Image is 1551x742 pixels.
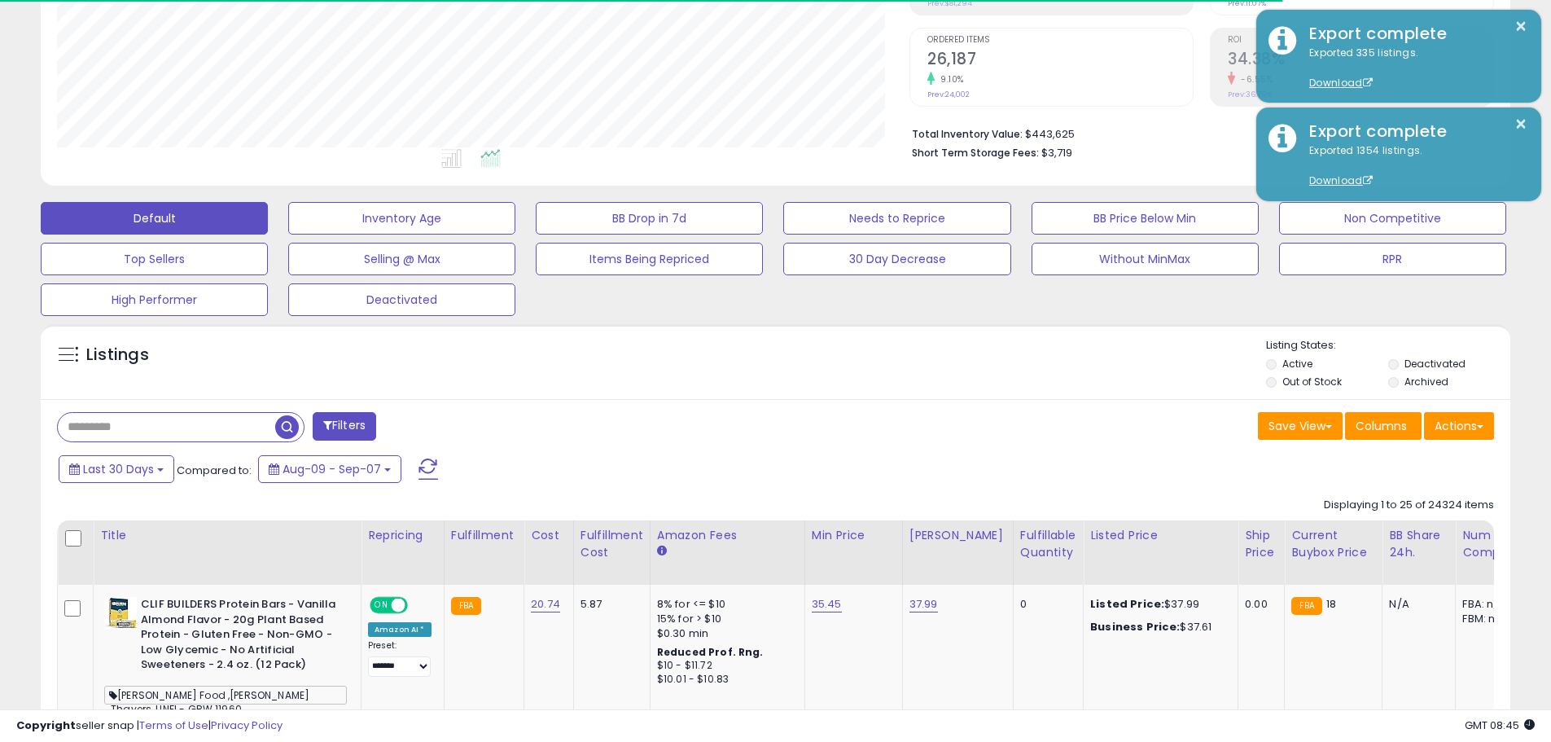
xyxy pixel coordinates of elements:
[104,686,347,705] span: [PERSON_NAME] Food ,[PERSON_NAME] ,Thayers ,UNFI - GRW 11960
[283,461,381,477] span: Aug-09 - Sep-07
[1291,597,1321,615] small: FBA
[657,527,798,544] div: Amazon Fees
[927,90,970,99] small: Prev: 24,002
[1266,338,1510,353] p: Listing States:
[912,127,1023,141] b: Total Inventory Value:
[1297,22,1529,46] div: Export complete
[1020,527,1076,561] div: Fulfillable Quantity
[451,597,481,615] small: FBA
[258,455,401,483] button: Aug-09 - Sep-07
[1282,375,1342,389] label: Out of Stock
[1462,612,1516,626] div: FBM: n/a
[1404,375,1448,389] label: Archived
[288,283,515,316] button: Deactivated
[812,596,842,612] a: 35.45
[1356,418,1407,434] span: Columns
[909,527,1006,544] div: [PERSON_NAME]
[368,622,432,637] div: Amazon AI *
[1297,120,1529,143] div: Export complete
[909,596,938,612] a: 37.99
[1279,202,1506,235] button: Non Competitive
[16,718,76,733] strong: Copyright
[1424,412,1494,440] button: Actions
[912,123,1482,143] li: $443,625
[657,612,792,626] div: 15% for > $10
[371,599,392,612] span: ON
[211,718,283,733] a: Privacy Policy
[368,527,437,544] div: Repricing
[1090,596,1164,612] b: Listed Price:
[41,283,268,316] button: High Performer
[1020,597,1071,612] div: 0
[1345,412,1422,440] button: Columns
[1462,527,1522,561] div: Num of Comp.
[405,599,432,612] span: OFF
[783,243,1010,275] button: 30 Day Decrease
[812,527,896,544] div: Min Price
[935,73,964,86] small: 9.10%
[657,626,792,641] div: $0.30 min
[657,544,667,559] small: Amazon Fees.
[912,146,1039,160] b: Short Term Storage Fees:
[288,243,515,275] button: Selling @ Max
[100,527,354,544] div: Title
[1279,243,1506,275] button: RPR
[1514,114,1527,134] button: ×
[1235,73,1273,86] small: -6.55%
[141,597,339,677] b: CLIF BUILDERS Protein Bars - Vanilla Almond Flavor - 20g Plant Based Protein - Gluten Free - Non-...
[1090,527,1231,544] div: Listed Price
[581,527,643,561] div: Fulfillment Cost
[1404,357,1466,371] label: Deactivated
[536,202,763,235] button: BB Drop in 7d
[531,527,567,544] div: Cost
[1465,718,1535,733] span: 2025-10-8 08:45 GMT
[1309,173,1373,187] a: Download
[1462,597,1516,612] div: FBA: n/a
[1324,498,1494,513] div: Displaying 1 to 25 of 24324 items
[581,597,637,612] div: 5.87
[1291,527,1375,561] div: Current Buybox Price
[1245,527,1277,561] div: Ship Price
[1326,596,1336,612] span: 18
[1282,357,1312,371] label: Active
[1090,619,1180,634] b: Business Price:
[1297,143,1529,189] div: Exported 1354 listings.
[1389,597,1443,612] div: N/A
[1228,50,1493,72] h2: 34.38%
[139,718,208,733] a: Terms of Use
[83,461,154,477] span: Last 30 Days
[1041,145,1072,160] span: $3,719
[1245,597,1272,612] div: 0.00
[288,202,515,235] button: Inventory Age
[1090,620,1225,634] div: $37.61
[41,202,268,235] button: Default
[657,659,792,673] div: $10 - $11.72
[657,597,792,612] div: 8% for <= $10
[1258,412,1343,440] button: Save View
[657,673,792,687] div: $10.01 - $10.83
[41,243,268,275] button: Top Sellers
[1297,46,1529,91] div: Exported 335 listings.
[1032,243,1259,275] button: Without MinMax
[1389,527,1448,561] div: BB Share 24h.
[531,596,560,612] a: 20.74
[86,344,149,367] h5: Listings
[783,202,1010,235] button: Needs to Reprice
[451,527,517,544] div: Fulfillment
[927,50,1193,72] h2: 26,187
[657,645,764,659] b: Reduced Prof. Rng.
[16,718,283,734] div: seller snap | |
[1228,36,1493,45] span: ROI
[104,597,137,630] img: 51tSPkbyOQL._SL40_.jpg
[368,640,432,677] div: Preset:
[313,412,376,441] button: Filters
[536,243,763,275] button: Items Being Repriced
[1514,16,1527,37] button: ×
[1228,90,1272,99] small: Prev: 36.79%
[1032,202,1259,235] button: BB Price Below Min
[59,455,174,483] button: Last 30 Days
[177,463,252,478] span: Compared to:
[1090,597,1225,612] div: $37.99
[927,36,1193,45] span: Ordered Items
[1309,76,1373,90] a: Download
